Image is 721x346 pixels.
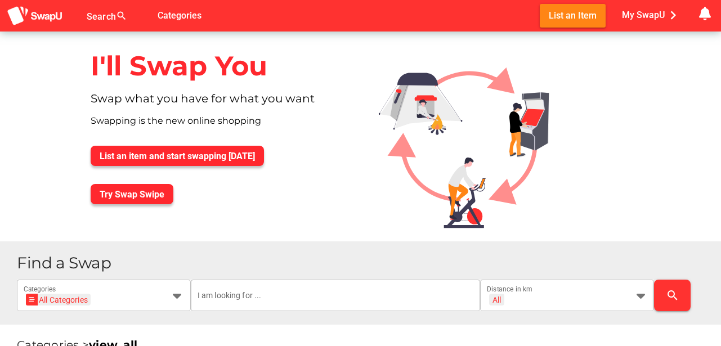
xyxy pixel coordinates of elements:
button: List an item and start swapping [DATE] [91,146,264,166]
h1: Find a Swap [17,255,712,271]
span: List an item and start swapping [DATE] [100,151,255,161]
button: List an Item [540,4,606,27]
button: Categories [149,4,211,27]
div: All [492,295,501,305]
div: All Categories [29,294,88,305]
i: chevron_right [665,7,682,24]
div: Swapping is the new online shopping [82,114,361,137]
span: Categories [158,6,201,25]
span: My SwapU [622,7,682,24]
span: List an Item [549,8,597,23]
input: I am looking for ... [198,280,474,311]
i: false [141,9,154,23]
button: My SwapU [619,4,684,26]
div: Swap what you have for what you want [82,92,361,114]
button: Try Swap Swipe [91,184,173,204]
a: Categories [149,10,211,20]
img: Graphic.svg [370,32,576,241]
div: I'll Swap You [82,41,361,92]
img: aSD8y5uGLpzPJLYTcYcjNu3laj1c05W5KWf0Ds+Za8uybjssssuu+yyyy677LKX2n+PWMSDJ9a87AAAAABJRU5ErkJggg== [7,6,63,26]
i: search [666,289,679,302]
span: Try Swap Swipe [100,189,164,200]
